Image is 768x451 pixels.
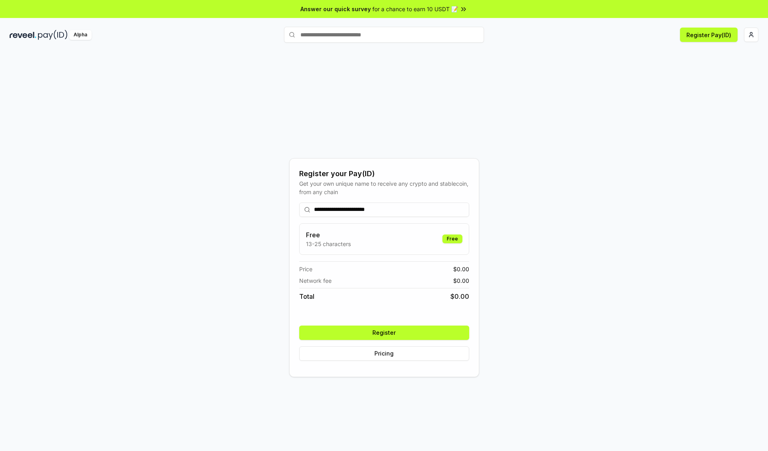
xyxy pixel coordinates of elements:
[299,326,469,340] button: Register
[306,240,351,248] p: 13-25 characters
[453,265,469,273] span: $ 0.00
[299,292,314,301] span: Total
[453,276,469,285] span: $ 0.00
[299,265,312,273] span: Price
[299,179,469,196] div: Get your own unique name to receive any crypto and stablecoin, from any chain
[306,230,351,240] h3: Free
[680,28,738,42] button: Register Pay(ID)
[299,276,332,285] span: Network fee
[299,168,469,179] div: Register your Pay(ID)
[442,234,462,243] div: Free
[372,5,458,13] span: for a chance to earn 10 USDT 📝
[450,292,469,301] span: $ 0.00
[299,346,469,361] button: Pricing
[300,5,371,13] span: Answer our quick survey
[10,30,36,40] img: reveel_dark
[38,30,68,40] img: pay_id
[69,30,92,40] div: Alpha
